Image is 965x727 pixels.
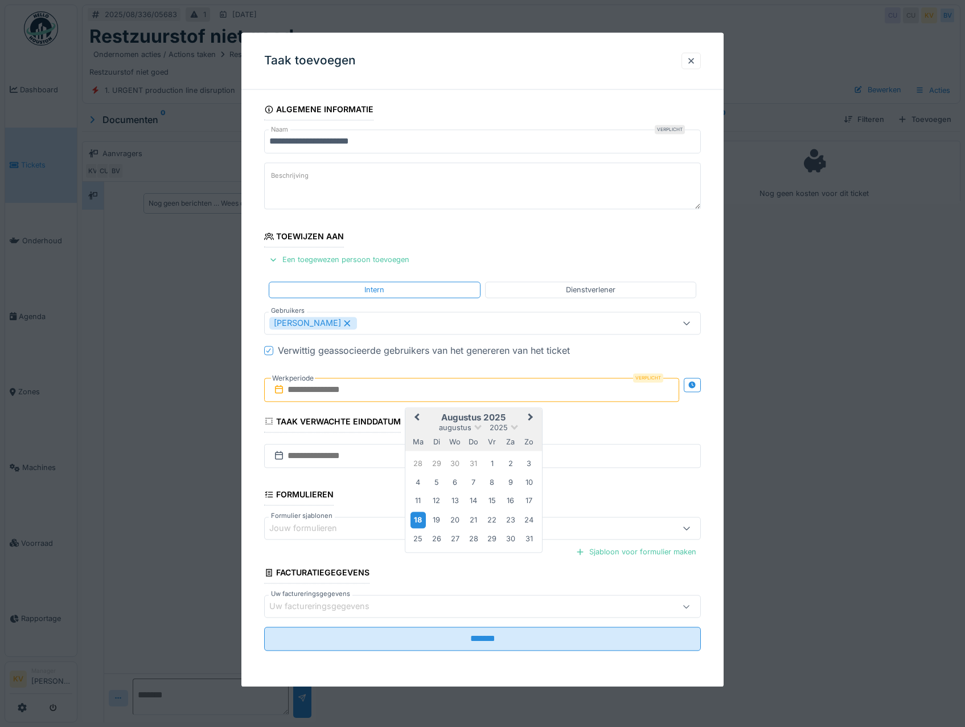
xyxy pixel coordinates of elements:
[269,590,352,599] label: Uw factureringsgegevens
[429,512,444,528] div: Choose dinsdag 19 augustus 2025
[503,493,518,509] div: Choose zaterdag 16 augustus 2025
[406,409,425,427] button: Previous Month
[484,475,500,490] div: Choose vrijdag 8 augustus 2025
[410,434,426,450] div: maandag
[484,493,500,509] div: Choose vrijdag 15 augustus 2025
[466,475,481,490] div: Choose donderdag 7 augustus 2025
[278,344,570,357] div: Verwittig geassocieerde gebruikers van het genereren van het ticket
[633,373,663,382] div: Verplicht
[447,475,463,490] div: Choose woensdag 6 augustus 2025
[269,125,290,135] label: Naam
[264,486,334,505] div: Formulieren
[484,434,500,450] div: vrijdag
[447,532,463,547] div: Choose woensdag 27 augustus 2025
[466,512,481,528] div: Choose donderdag 21 augustus 2025
[466,434,481,450] div: donderdag
[405,412,542,423] h2: augustus 2025
[490,423,508,432] span: 2025
[410,475,426,490] div: Choose maandag 4 augustus 2025
[521,493,537,509] div: Choose zondag 17 augustus 2025
[264,252,414,268] div: Een toegewezen persoon toevoegen
[269,522,353,535] div: Jouw formulieren
[503,512,518,528] div: Choose zaterdag 23 augustus 2025
[264,413,401,432] div: Taak verwachte einddatum
[484,532,500,547] div: Choose vrijdag 29 augustus 2025
[429,475,444,490] div: Choose dinsdag 5 augustus 2025
[466,456,481,472] div: Choose donderdag 31 juli 2025
[429,456,444,472] div: Choose dinsdag 29 juli 2025
[447,493,463,509] div: Choose woensdag 13 augustus 2025
[271,372,315,385] label: Werkperiode
[429,434,444,450] div: dinsdag
[269,169,311,183] label: Beschrijving
[410,512,426,528] div: Choose maandag 18 augustus 2025
[523,409,541,427] button: Next Month
[521,434,537,450] div: zondag
[521,512,537,528] div: Choose zondag 24 augustus 2025
[466,532,481,547] div: Choose donderdag 28 augustus 2025
[447,512,463,528] div: Choose woensdag 20 augustus 2025
[503,434,518,450] div: zaterdag
[410,532,426,547] div: Choose maandag 25 augustus 2025
[410,493,426,509] div: Choose maandag 11 augustus 2025
[521,456,537,472] div: Choose zondag 3 augustus 2025
[447,456,463,472] div: Choose woensdag 30 juli 2025
[521,532,537,547] div: Choose zondag 31 augustus 2025
[269,511,335,521] label: Formulier sjablonen
[264,101,374,120] div: Algemene informatie
[269,601,385,613] div: Uw factureringsgegevens
[429,532,444,547] div: Choose dinsdag 26 augustus 2025
[655,125,685,134] div: Verplicht
[410,456,426,472] div: Choose maandag 28 juli 2025
[503,456,518,472] div: Choose zaterdag 2 augustus 2025
[364,284,384,295] div: Intern
[503,532,518,547] div: Choose zaterdag 30 augustus 2025
[484,512,500,528] div: Choose vrijdag 22 augustus 2025
[566,284,615,295] div: Dienstverlener
[447,434,463,450] div: woensdag
[503,475,518,490] div: Choose zaterdag 9 augustus 2025
[484,456,500,472] div: Choose vrijdag 1 augustus 2025
[571,544,701,559] div: Sjabloon voor formulier maken
[264,565,370,584] div: Facturatiegegevens
[409,455,538,548] div: Month augustus, 2025
[521,475,537,490] div: Choose zondag 10 augustus 2025
[439,423,471,432] span: augustus
[264,228,344,248] div: Toewijzen aan
[264,54,356,68] h3: Taak toevoegen
[429,493,444,509] div: Choose dinsdag 12 augustus 2025
[269,317,357,329] div: [PERSON_NAME]
[466,493,481,509] div: Choose donderdag 14 augustus 2025
[269,306,307,316] label: Gebruikers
